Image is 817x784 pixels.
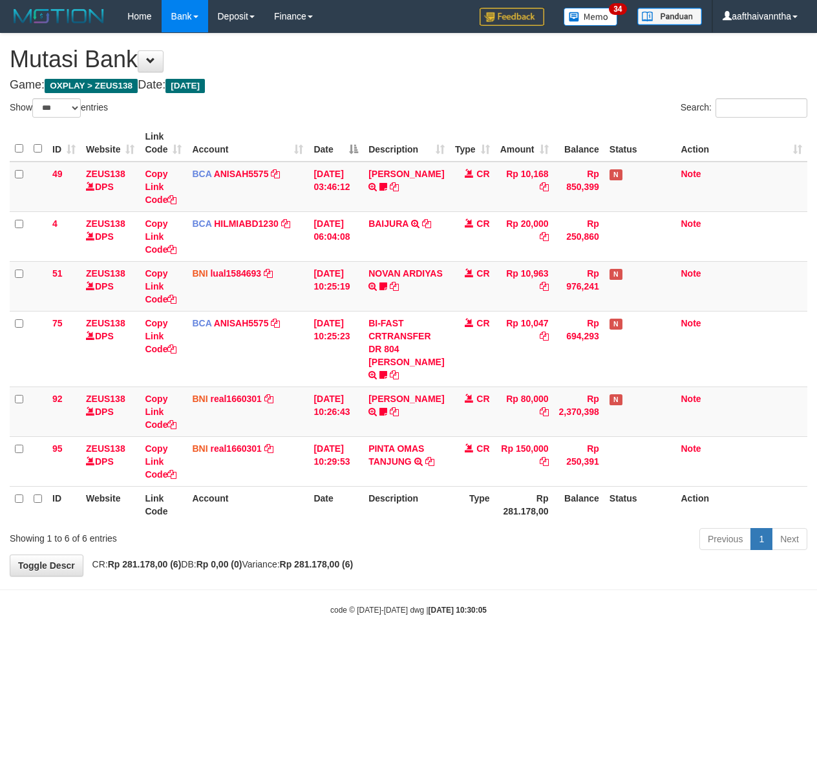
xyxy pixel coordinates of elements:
td: Rp 976,241 [554,261,604,311]
td: DPS [81,261,140,311]
a: Copy Link Code [145,268,176,304]
td: [DATE] 06:04:08 [308,211,363,261]
a: Next [772,528,807,550]
span: Has Note [610,319,622,330]
span: Has Note [610,169,622,180]
a: PINTA OMAS TANJUNG [368,443,424,467]
th: Balance [554,486,604,523]
th: Description: activate to sort column ascending [363,125,449,162]
td: DPS [81,436,140,486]
span: CR [476,218,489,229]
a: Copy ANISAH5575 to clipboard [271,318,280,328]
a: Note [681,318,701,328]
a: Copy Rp 80,000 to clipboard [540,407,549,417]
td: Rp 850,399 [554,162,604,212]
input: Search: [716,98,807,118]
span: CR [476,268,489,279]
span: CR [476,318,489,328]
span: BNI [192,394,207,404]
th: ID [47,486,81,523]
a: Copy Link Code [145,318,176,354]
th: Account [187,486,308,523]
a: Toggle Descr [10,555,83,577]
a: real1660301 [210,443,261,454]
a: Copy Rp 10,963 to clipboard [540,281,549,291]
span: [DATE] [165,79,205,93]
th: Amount: activate to sort column ascending [495,125,554,162]
img: panduan.png [637,8,702,25]
a: Copy Rp 20,000 to clipboard [540,231,549,242]
span: BNI [192,443,207,454]
span: 4 [52,218,58,229]
th: Description [363,486,449,523]
th: ID: activate to sort column ascending [47,125,81,162]
td: DPS [81,211,140,261]
span: 34 [609,3,626,15]
a: Copy Rp 150,000 to clipboard [540,456,549,467]
a: Copy Rp 10,047 to clipboard [540,331,549,341]
span: CR [476,443,489,454]
div: Showing 1 to 6 of 6 entries [10,527,331,545]
td: Rp 250,860 [554,211,604,261]
a: Copy BI-FAST CRTRANSFER DR 804 NIKO DWIHERIYANTO to clipboard [390,370,399,380]
td: [DATE] 10:25:23 [308,311,363,387]
th: Type: activate to sort column ascending [450,125,495,162]
td: [DATE] 10:25:19 [308,261,363,311]
span: 95 [52,443,63,454]
a: Copy Link Code [145,394,176,430]
th: Website: activate to sort column ascending [81,125,140,162]
span: 92 [52,394,63,404]
span: CR [476,394,489,404]
select: Showentries [32,98,81,118]
span: CR: DB: Variance: [86,559,354,569]
a: lual1584693 [210,268,261,279]
th: Link Code [140,486,187,523]
th: Action: activate to sort column ascending [675,125,807,162]
td: DPS [81,311,140,387]
h4: Game: Date: [10,79,807,92]
strong: Rp 281.178,00 (6) [108,559,182,569]
a: Copy INA PAUJANAH to clipboard [390,182,399,192]
a: [PERSON_NAME] [368,394,444,404]
a: ZEUS138 [86,318,125,328]
th: Link Code: activate to sort column ascending [140,125,187,162]
a: [PERSON_NAME] [368,169,444,179]
a: Note [681,443,701,454]
a: ZEUS138 [86,169,125,179]
th: Account: activate to sort column ascending [187,125,308,162]
td: Rp 250,391 [554,436,604,486]
td: [DATE] 10:29:53 [308,436,363,486]
a: Note [681,268,701,279]
img: MOTION_logo.png [10,6,108,26]
td: Rp 10,963 [495,261,554,311]
span: 75 [52,318,63,328]
th: Status [604,486,676,523]
strong: Rp 0,00 (0) [196,559,242,569]
a: Copy BAIJURA to clipboard [422,218,431,229]
td: [DATE] 03:46:12 [308,162,363,212]
a: Copy ANISAH5575 to clipboard [271,169,280,179]
a: ZEUS138 [86,394,125,404]
a: Copy NOVAN ARDIYAS to clipboard [390,281,399,291]
td: Rp 80,000 [495,387,554,436]
span: 49 [52,169,63,179]
td: DPS [81,387,140,436]
span: BCA [192,318,211,328]
img: Feedback.jpg [480,8,544,26]
a: Copy PINTA OMAS TANJUNG to clipboard [425,456,434,467]
a: Copy Rp 10,168 to clipboard [540,182,549,192]
label: Search: [681,98,807,118]
a: Copy real1660301 to clipboard [264,443,273,454]
td: Rp 150,000 [495,436,554,486]
td: Rp 20,000 [495,211,554,261]
th: Status [604,125,676,162]
label: Show entries [10,98,108,118]
th: Website [81,486,140,523]
th: Rp 281.178,00 [495,486,554,523]
a: Copy lual1584693 to clipboard [264,268,273,279]
a: ANISAH5575 [214,318,269,328]
span: Has Note [610,269,622,280]
a: ANISAH5575 [214,169,269,179]
a: HILMIABD1230 [214,218,279,229]
a: 1 [750,528,772,550]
